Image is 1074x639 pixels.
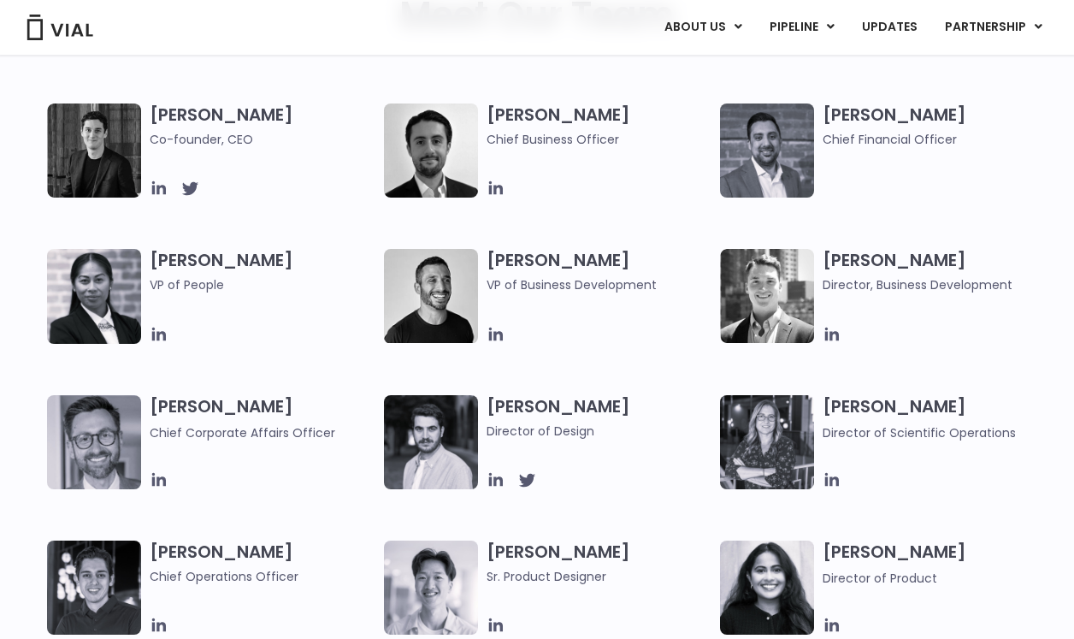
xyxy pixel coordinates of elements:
[720,395,814,489] img: Headshot of smiling woman named Sarah
[823,275,1048,294] span: Director, Business Development
[47,104,141,198] img: A black and white photo of a man in a suit attending a Summit.
[823,395,1048,442] h3: [PERSON_NAME]
[823,249,1048,294] h3: [PERSON_NAME]
[848,13,930,42] a: UPDATES
[150,130,375,149] span: Co-founder, CEO
[756,13,847,42] a: PIPELINEMenu Toggle
[720,541,814,635] img: Smiling woman named Dhruba
[47,395,141,489] img: Paolo-M
[150,424,335,441] span: Chief Corporate Affairs Officer
[384,541,478,635] img: Brennan
[720,249,814,343] img: A black and white photo of a smiling man in a suit at ARVO 2023.
[150,567,375,586] span: Chief Operations Officer
[823,130,1048,149] span: Chief Financial Officer
[651,13,755,42] a: ABOUT USMenu Toggle
[384,104,478,198] img: A black and white photo of a man in a suit holding a vial.
[823,104,1048,149] h3: [PERSON_NAME]
[47,541,141,635] img: Headshot of smiling man named Josh
[47,249,141,344] img: Catie
[487,275,712,294] span: VP of Business Development
[487,541,712,586] h3: [PERSON_NAME]
[150,104,375,149] h3: [PERSON_NAME]
[150,275,375,294] span: VP of People
[487,567,712,586] span: Sr. Product Designer
[384,249,478,343] img: A black and white photo of a man smiling.
[823,424,1016,441] span: Director of Scientific Operations
[823,541,1048,588] h3: [PERSON_NAME]
[150,541,375,586] h3: [PERSON_NAME]
[487,249,712,294] h3: [PERSON_NAME]
[150,395,375,442] h3: [PERSON_NAME]
[384,395,478,489] img: Headshot of smiling man named Albert
[26,15,94,40] img: Vial Logo
[931,13,1056,42] a: PARTNERSHIPMenu Toggle
[823,570,937,587] span: Director of Product
[150,249,375,319] h3: [PERSON_NAME]
[487,130,712,149] span: Chief Business Officer
[720,104,814,198] img: Headshot of smiling man named Samir
[487,395,712,441] h3: [PERSON_NAME]
[487,422,712,441] span: Director of Design
[487,104,712,149] h3: [PERSON_NAME]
